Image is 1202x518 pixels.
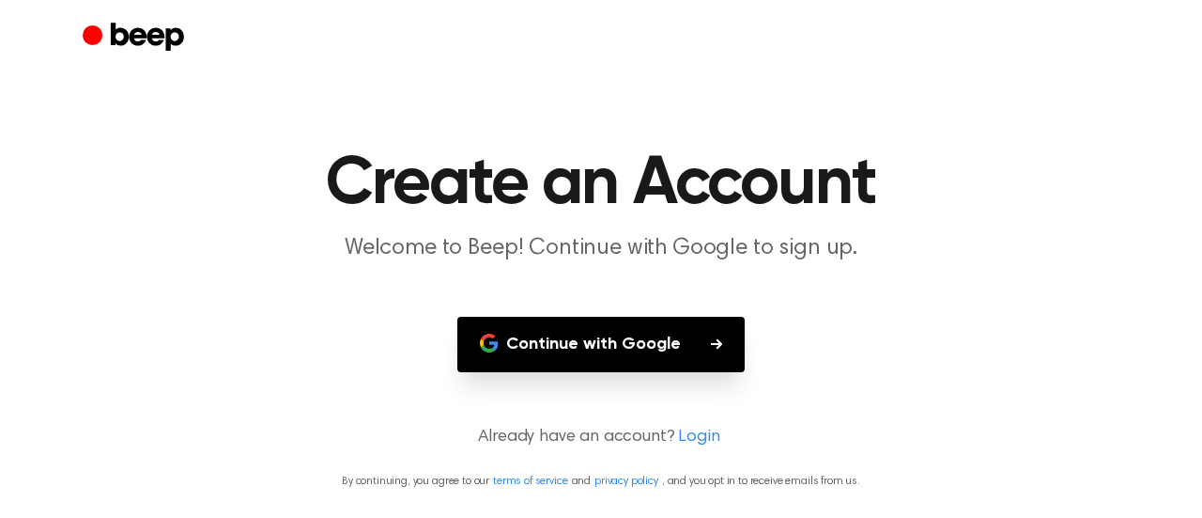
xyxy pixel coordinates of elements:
[493,476,567,487] a: terms of service
[240,233,962,264] p: Welcome to Beep! Continue with Google to sign up.
[23,425,1179,450] p: Already have an account?
[594,476,658,487] a: privacy policy
[120,150,1082,218] h1: Create an Account
[678,425,719,450] a: Login
[457,317,745,372] button: Continue with Google
[23,473,1179,490] p: By continuing, you agree to our and , and you opt in to receive emails from us.
[83,20,189,56] a: Beep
